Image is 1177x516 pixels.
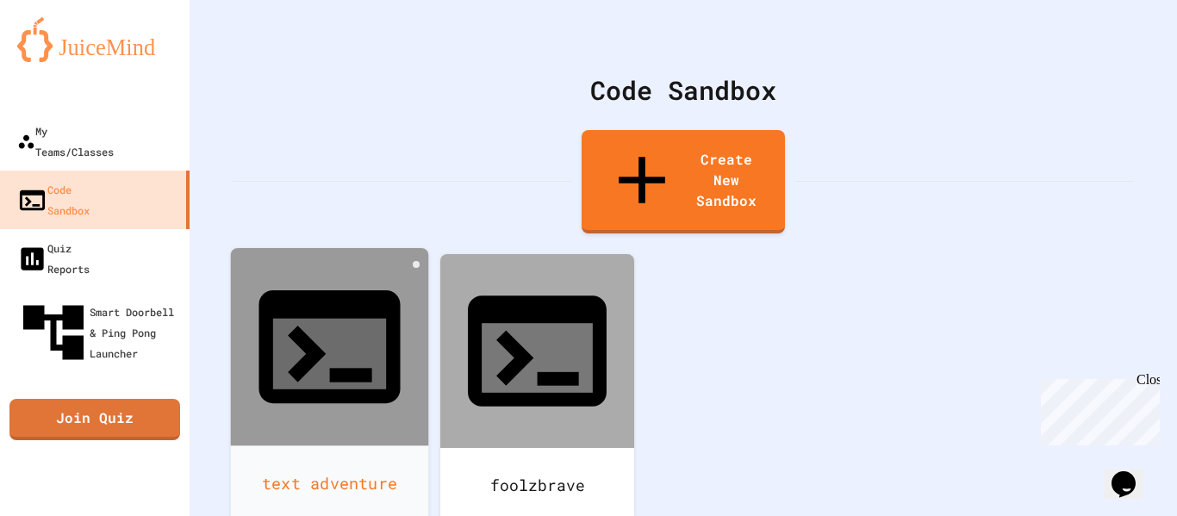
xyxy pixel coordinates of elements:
iframe: chat widget [1034,372,1160,445]
img: logo-orange.svg [17,17,172,62]
iframe: chat widget [1105,447,1160,499]
div: Chat with us now!Close [7,7,119,109]
div: Code Sandbox [17,179,90,221]
div: My Teams/Classes [17,121,114,162]
div: Quiz Reports [17,238,90,279]
a: Join Quiz [9,399,180,440]
div: Smart Doorbell & Ping Pong Launcher [17,296,183,369]
a: Create New Sandbox [582,130,785,233]
div: Code Sandbox [233,71,1134,109]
